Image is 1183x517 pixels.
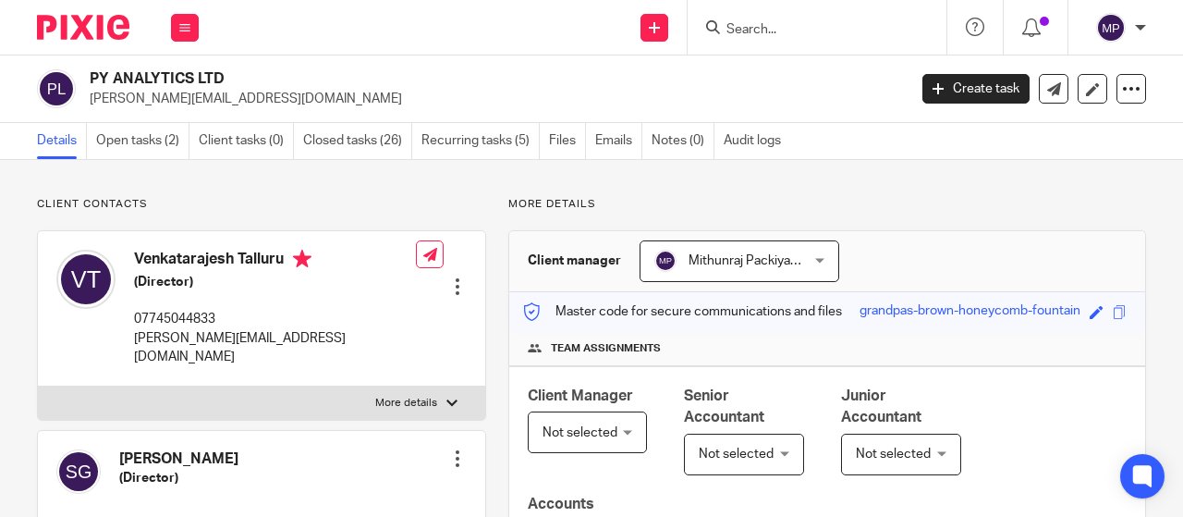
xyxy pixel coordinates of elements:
a: Create task [922,74,1030,104]
h5: (Director) [134,273,416,291]
h2: PY ANALYTICS LTD [90,69,734,89]
p: More details [508,197,1146,212]
p: Master code for secure communications and files [523,302,842,321]
h4: Venkatarajesh Talluru [134,250,416,273]
img: svg%3E [56,449,101,494]
span: Not selected [856,448,931,461]
p: More details [375,396,437,411]
span: Senior Accountant [684,388,764,425]
div: grandpas-brown-honeycomb-fountain [860,302,1080,323]
p: 07745044833 [134,310,416,328]
h5: (Director) [119,469,238,487]
a: Details [37,123,87,159]
h4: [PERSON_NAME] [119,449,238,469]
span: Client Manager [528,388,633,403]
img: svg%3E [654,250,677,272]
span: Junior Accountant [841,388,921,425]
a: Open tasks (2) [96,123,189,159]
a: Audit logs [724,123,790,159]
a: Client tasks (0) [199,123,294,159]
img: svg%3E [56,250,116,309]
a: Files [549,123,586,159]
i: Primary [293,250,311,268]
input: Search [725,22,891,39]
a: Emails [595,123,642,159]
p: [PERSON_NAME][EMAIL_ADDRESS][DOMAIN_NAME] [134,329,416,367]
a: Recurring tasks (5) [421,123,540,159]
a: Closed tasks (26) [303,123,412,159]
p: Client contacts [37,197,486,212]
h3: Client manager [528,252,621,270]
span: Team assignments [551,341,661,356]
span: Mithunraj Packiyanathan [689,254,830,267]
img: svg%3E [1096,13,1126,43]
span: Not selected [543,426,617,439]
img: Pixie [37,15,129,40]
a: Notes (0) [652,123,714,159]
span: Not selected [699,448,774,461]
p: [PERSON_NAME][EMAIL_ADDRESS][DOMAIN_NAME] [90,90,895,108]
img: svg%3E [37,69,76,108]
